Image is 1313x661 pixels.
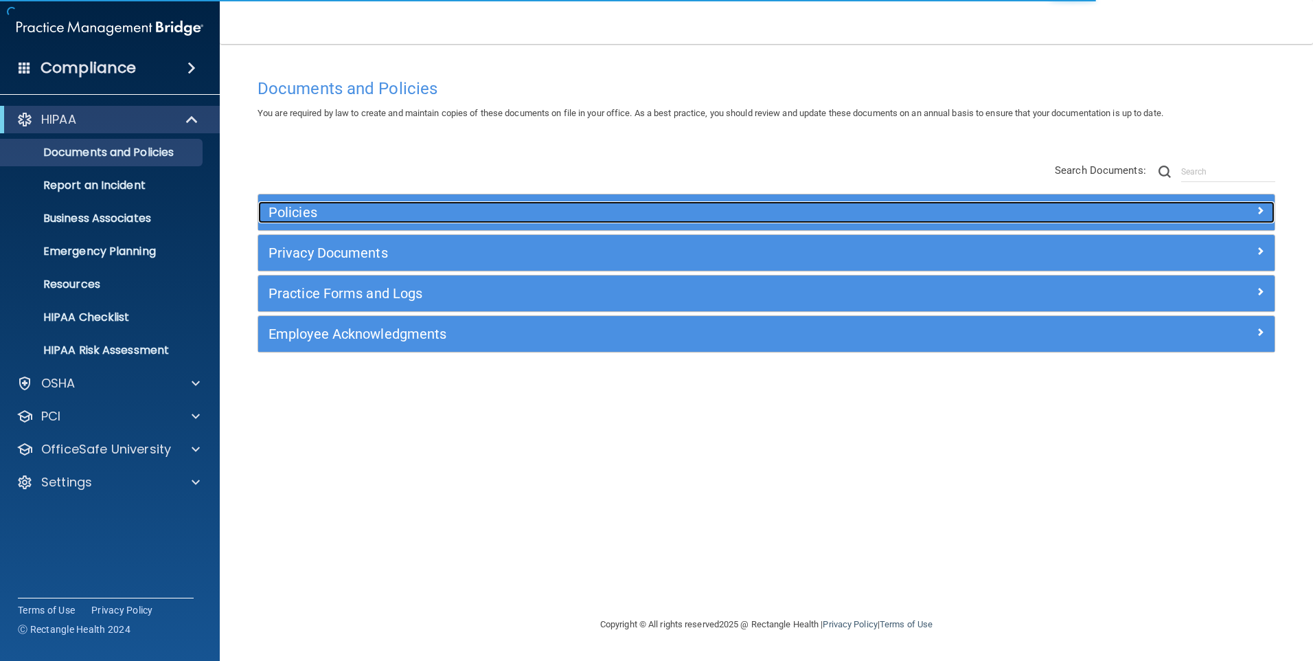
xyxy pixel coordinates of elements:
p: PCI [41,408,60,425]
a: HIPAA [16,111,199,128]
a: OSHA [16,375,200,392]
div: Copyright © All rights reserved 2025 @ Rectangle Health | | [516,603,1017,647]
a: PCI [16,408,200,425]
p: Documents and Policies [9,146,196,159]
p: OSHA [41,375,76,392]
p: HIPAA Risk Assessment [9,344,196,357]
a: Terms of Use [880,619,933,629]
a: Privacy Policy [91,603,153,617]
p: Report an Incident [9,179,196,192]
span: Ⓒ Rectangle Health 2024 [18,623,130,636]
a: Practice Forms and Logs [269,282,1264,304]
h5: Policies [269,205,1010,220]
p: OfficeSafe University [41,441,171,458]
a: Terms of Use [18,603,75,617]
img: ic-search.3b580494.png [1158,166,1171,178]
h4: Documents and Policies [258,80,1275,98]
a: Policies [269,201,1264,223]
a: Employee Acknowledgments [269,323,1264,345]
h5: Employee Acknowledgments [269,326,1010,341]
p: Resources [9,278,196,291]
span: Search Documents: [1055,164,1146,177]
p: Business Associates [9,212,196,225]
h5: Privacy Documents [269,245,1010,260]
input: Search [1181,161,1275,182]
h5: Practice Forms and Logs [269,286,1010,301]
span: You are required by law to create and maintain copies of these documents on file in your office. ... [258,108,1163,118]
a: OfficeSafe University [16,441,200,458]
p: Emergency Planning [9,245,196,258]
a: Settings [16,474,200,491]
img: PMB logo [16,14,203,42]
a: Privacy Policy [823,619,877,629]
h4: Compliance [41,58,136,78]
p: HIPAA [41,111,76,128]
p: Settings [41,474,92,491]
a: Privacy Documents [269,242,1264,264]
p: HIPAA Checklist [9,311,196,324]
